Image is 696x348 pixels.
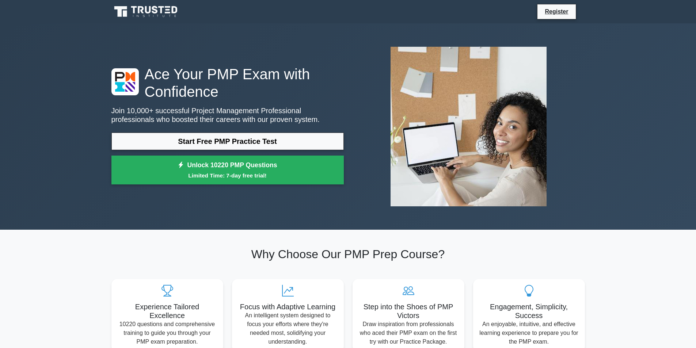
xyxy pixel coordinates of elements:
[540,7,573,16] a: Register
[111,106,344,124] p: Join 10,000+ successful Project Management Professional professionals who boosted their careers w...
[238,302,338,311] h5: Focus with Adaptive Learning
[238,311,338,346] p: An intelligent system designed to focus your efforts where they're needed most, solidifying your ...
[111,133,344,150] a: Start Free PMP Practice Test
[358,302,459,320] h5: Step into the Shoes of PMP Victors
[117,320,217,346] p: 10220 questions and comprehensive training to guide you through your PMP exam preparation.
[111,65,344,100] h1: Ace Your PMP Exam with Confidence
[111,247,585,261] h2: Why Choose Our PMP Prep Course?
[111,156,344,185] a: Unlock 10220 PMP QuestionsLimited Time: 7-day free trial!
[358,320,459,346] p: Draw inspiration from professionals who aced their PMP exam on the first try with our Practice Pa...
[117,302,217,320] h5: Experience Tailored Excellence
[121,171,335,180] small: Limited Time: 7-day free trial!
[479,302,579,320] h5: Engagement, Simplicity, Success
[479,320,579,346] p: An enjoyable, intuitive, and effective learning experience to prepare you for the PMP exam.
